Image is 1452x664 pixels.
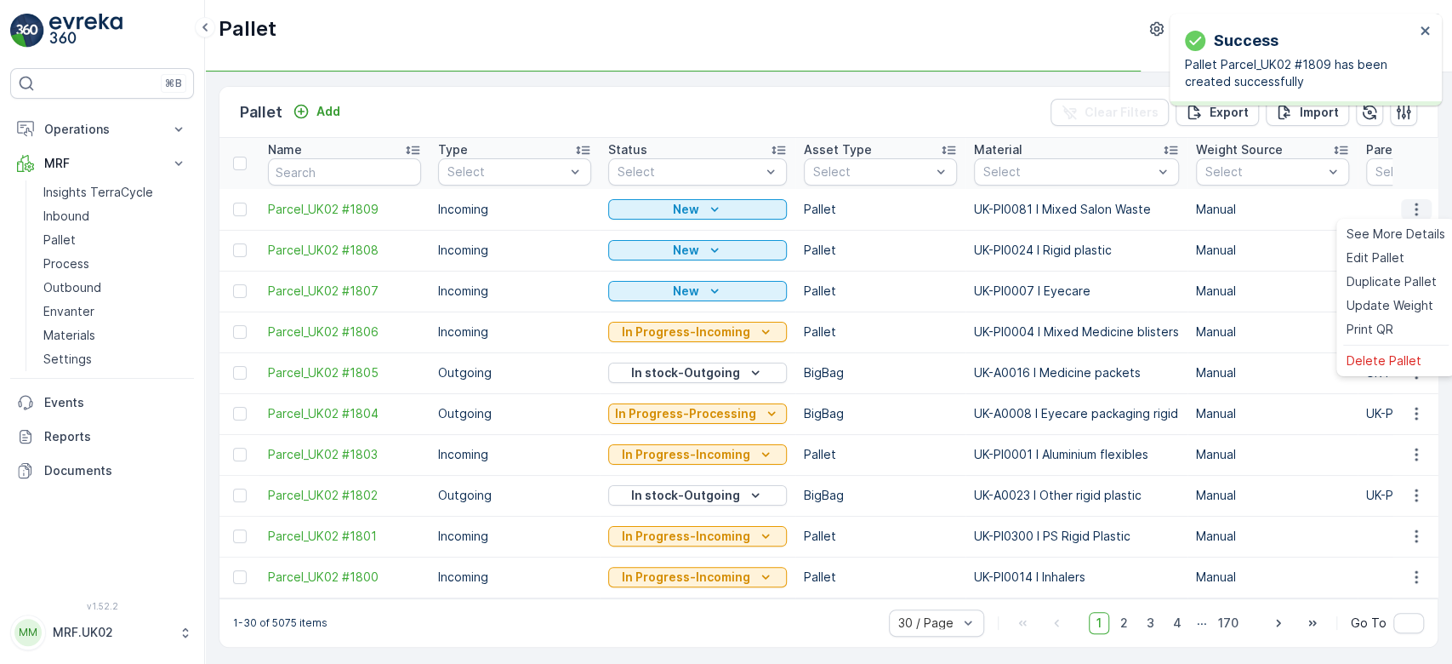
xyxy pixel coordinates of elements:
span: 1 [1089,612,1109,634]
a: Parcel_UK02 #1800 [268,569,421,586]
p: Pallet [804,446,957,463]
button: Export [1176,99,1259,126]
span: Net Weight : [14,335,89,350]
div: Toggle Row Selected [233,489,247,502]
a: Parcel_UK02 #1802 [268,487,421,504]
p: Pallet [43,232,76,249]
img: logo_light-DOdMpM7g.png [49,14,122,48]
a: Parcel_UK02 #1806 [268,323,421,341]
p: Inbound [43,208,89,225]
span: Tare Weight : [14,363,95,378]
p: New [673,201,699,218]
div: MM [14,619,42,646]
span: Print QR [1347,321,1393,338]
p: New [673,242,699,259]
button: In Progress-Incoming [608,526,787,547]
p: Incoming [438,446,591,463]
button: In stock-Outgoing [608,485,787,506]
p: Documents [44,462,187,479]
p: BigBag [804,405,957,422]
span: Duplicate Pallet [1347,273,1437,290]
p: Insights TerraCycle [43,184,153,201]
button: MMMRF.UK02 [10,615,194,650]
p: Name [268,141,302,158]
p: Select [447,163,565,180]
p: 1-30 of 5075 items [233,616,327,630]
a: Documents [10,454,194,488]
p: MRF [44,155,160,172]
p: Process [43,255,89,272]
span: Parcel_UK02 #1808 [56,279,168,294]
p: Materials [43,327,95,344]
p: Pallet [804,201,957,218]
p: In Progress-Processing [615,405,756,422]
span: Asset Type : [14,392,90,406]
p: Manual [1196,569,1349,586]
p: UK-PI0014 I Inhalers [974,569,1179,586]
img: logo [10,14,44,48]
p: Incoming [438,201,591,218]
p: Manual [1196,364,1349,381]
a: Process [37,252,194,276]
p: UK-PI0007 I Eyecare [974,283,1179,300]
div: Toggle Row Selected [233,284,247,298]
div: Toggle Row Selected [233,529,247,543]
p: In stock-Outgoing [631,364,740,381]
a: Parcel_UK02 #1801 [268,528,421,545]
p: Incoming [438,569,591,586]
p: Material [974,141,1022,158]
a: Parcel_UK02 #1808 [268,242,421,259]
p: In Progress-Incoming [622,528,750,545]
div: Toggle Row Selected [233,407,247,421]
p: Manual [1196,446,1349,463]
a: Envanter [37,300,194,323]
p: Outgoing [438,405,591,422]
button: MRF [10,146,194,180]
p: Pallet [240,100,282,124]
p: Pallet Parcel_UK02 #1809 has been created successfully [1185,56,1415,90]
p: Manual [1196,201,1349,218]
p: Asset Type [804,141,872,158]
p: UK-PI0024 I Rigid plastic [974,242,1179,259]
p: Pallet [804,528,957,545]
a: See More Details [1340,222,1452,246]
span: 2 [1113,612,1136,634]
button: Clear Filters [1051,99,1169,126]
span: Parcel_UK02 #1809 [268,201,421,218]
span: v 1.52.2 [10,601,194,611]
p: Select [1205,163,1323,180]
a: Settings [37,347,194,371]
span: UK-PI0024 I Rigid plastic [72,420,219,434]
span: Go To [1351,615,1387,632]
button: In Progress-Processing [608,404,787,424]
a: Inbound [37,204,194,228]
div: Toggle Row Selected [233,325,247,339]
a: Parcel_UK02 #1804 [268,405,421,422]
p: Status [608,141,647,158]
p: Events [44,394,187,411]
a: Insights TerraCycle [37,180,194,204]
span: Delete Pallet [1347,352,1421,369]
p: Parcel_UK02 #1808 [658,14,791,35]
p: Pallet [804,242,957,259]
p: Type [438,141,468,158]
div: Toggle Row Selected [233,570,247,584]
p: Manual [1196,283,1349,300]
p: UK-PI0004 I Mixed Medicine blisters [974,323,1179,341]
input: Search [268,158,421,186]
p: Outgoing [438,364,591,381]
p: Weight Source [1196,141,1283,158]
button: New [608,240,787,260]
p: Outgoing [438,487,591,504]
span: 170 [1210,612,1246,634]
a: Pallet [37,228,194,252]
p: Clear Filters [1085,104,1159,121]
span: 3 [1139,612,1162,634]
a: Duplicate Pallet [1340,270,1452,294]
p: UK-PI0081 I Mixed Salon Waste [974,201,1179,218]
